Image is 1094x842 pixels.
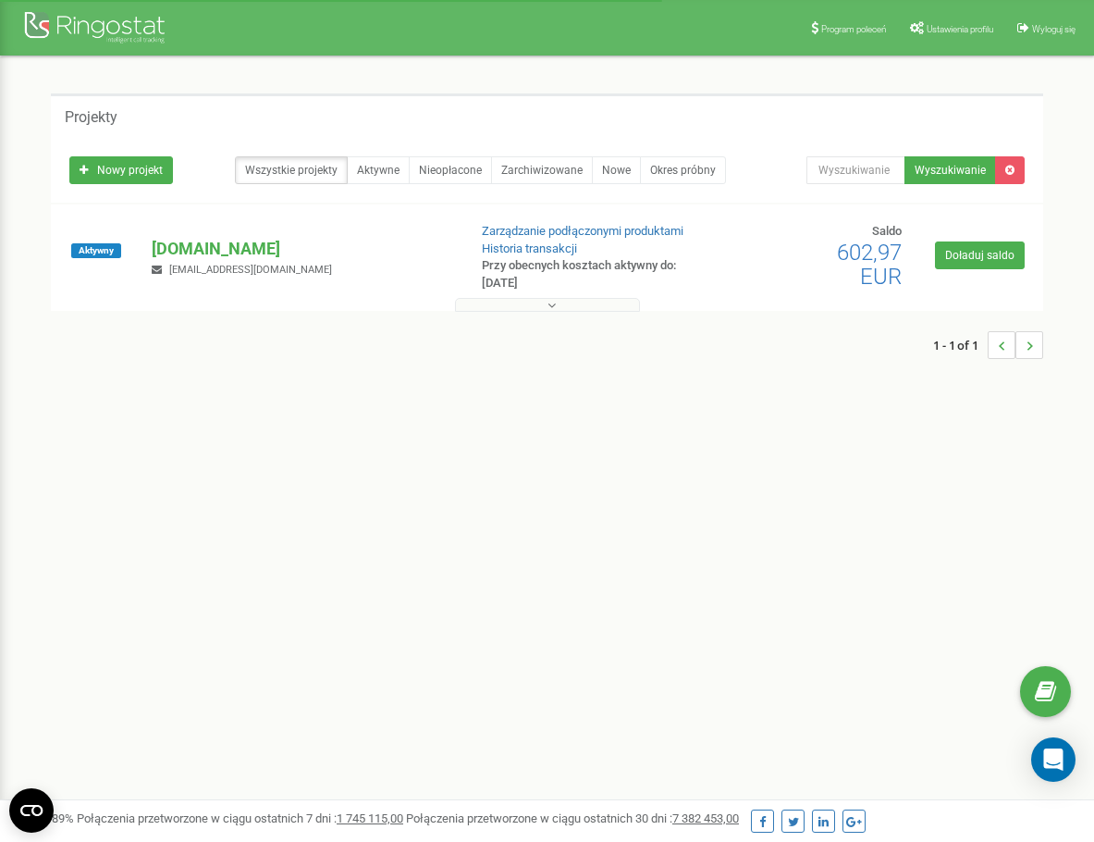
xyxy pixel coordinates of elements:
[77,811,403,825] span: Połączenia przetworzone w ciągu ostatnich 7 dni :
[482,257,700,291] p: Przy obecnych kosztach aktywny do: [DATE]
[9,788,54,833] button: Open CMP widget
[1032,24,1076,34] span: Wyloguj się
[169,264,332,276] span: [EMAIL_ADDRESS][DOMAIN_NAME]
[837,240,902,290] span: Bonus: 120.0001 EUR will be available from 19.05.2026
[904,156,996,184] button: Wyszukiwanie
[933,331,988,359] span: 1 - 1 of 1
[640,156,726,184] a: Okres próbny
[872,224,902,238] span: Saldo
[1031,737,1076,782] div: Open Intercom Messenger
[935,241,1025,269] a: Doładuj saldo
[672,811,739,825] u: 7 382 453,00
[71,243,121,258] span: Projekt jest aktywny
[235,156,348,184] a: Wszystkie projekty
[152,237,451,261] p: [DOMAIN_NAME]
[65,109,117,126] h5: Projekty
[821,24,886,34] span: Program poleceń
[806,156,905,184] input: Wyszukiwanie
[482,224,683,238] a: Zarządzanie podłączonymi produktami
[927,24,993,34] span: Ustawienia profilu
[491,156,593,184] a: Zarchiwizowane
[995,156,1025,184] a: Resetuj
[337,811,403,825] u: 1 745 115,00
[592,156,641,184] a: Nowe
[933,313,1043,378] nav: ...
[406,811,739,825] span: Połączenia przetworzone w ciągu ostatnich 30 dni :
[482,241,577,255] a: Historia transakcji
[347,156,410,184] a: Aktywne
[409,156,492,184] a: Nieopłacone
[69,156,173,184] a: Nowy projekt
